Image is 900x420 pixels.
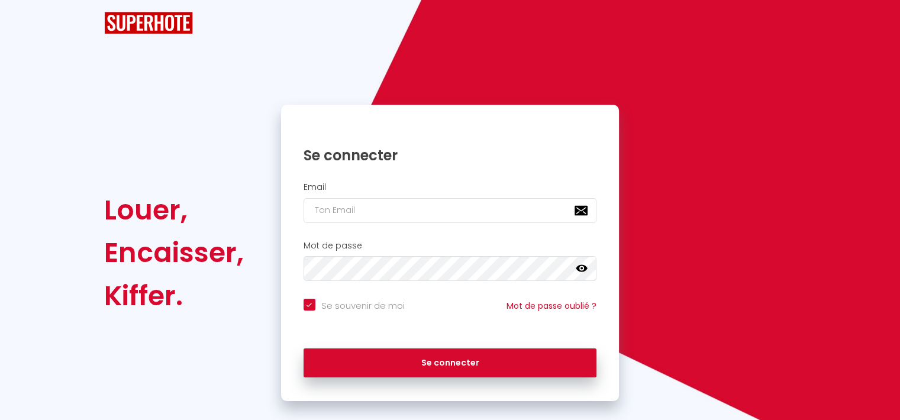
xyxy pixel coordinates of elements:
div: Louer, [104,189,244,231]
h1: Se connecter [304,146,597,164]
h2: Mot de passe [304,241,597,251]
div: Kiffer. [104,274,244,317]
a: Mot de passe oublié ? [507,300,596,312]
button: Se connecter [304,348,597,378]
img: SuperHote logo [104,12,193,34]
input: Ton Email [304,198,597,223]
h2: Email [304,182,597,192]
div: Encaisser, [104,231,244,274]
